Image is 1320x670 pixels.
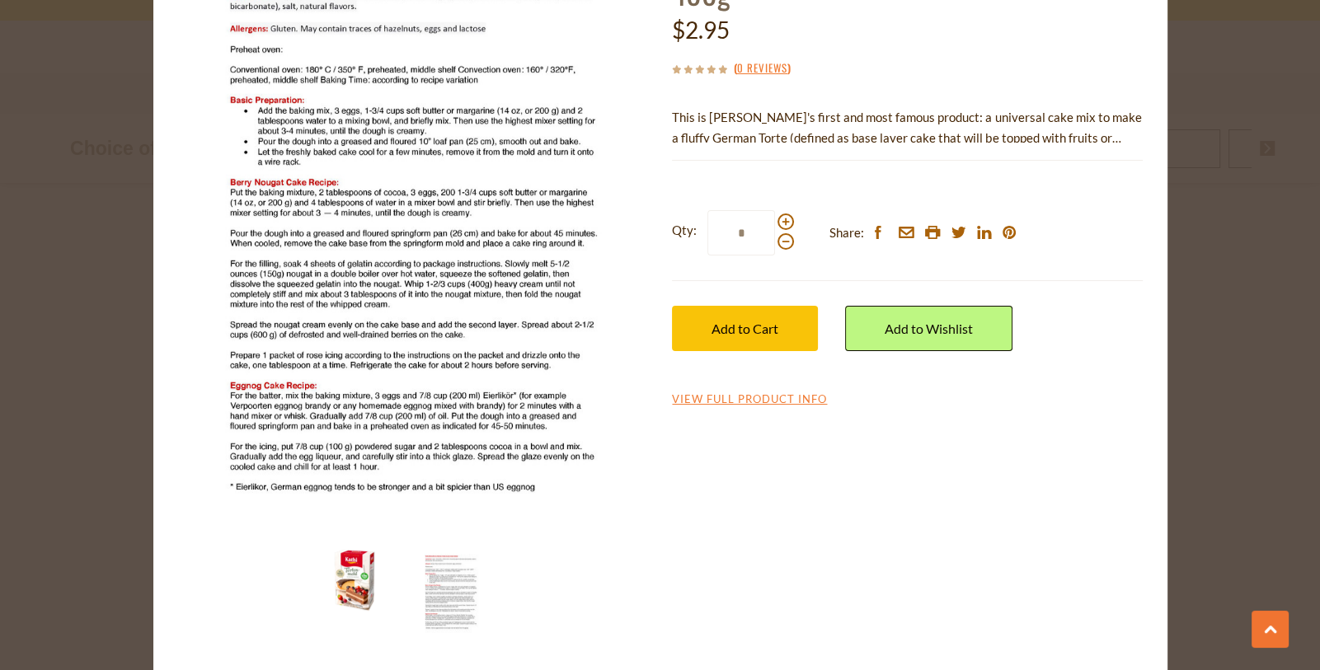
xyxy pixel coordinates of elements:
input: Qty: [707,210,775,255]
span: This is [PERSON_NAME]'s first and most famous product: a universal cake mix to make a fluffy Germ... [672,110,1141,166]
button: Add to Cart [672,306,818,351]
span: $2.95 [672,16,730,44]
a: Add to Wishlist [845,306,1012,351]
img: Kathi German "Torte" Sponge Cake Mix, 400g [418,547,484,633]
a: View Full Product Info [672,392,827,407]
img: Kathi German "Torte" Sponge Cake Mix, 400g [322,547,388,613]
span: ( ) [734,59,791,76]
span: Add to Cart [712,321,778,336]
a: 0 Reviews [737,59,787,77]
strong: Qty: [672,220,697,241]
span: Share: [829,223,864,243]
